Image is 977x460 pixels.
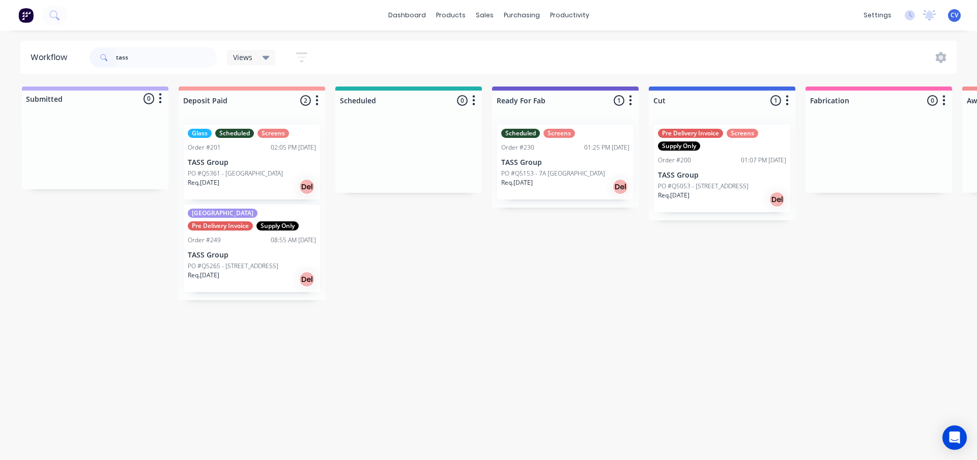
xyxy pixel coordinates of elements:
[658,141,700,151] div: Supply Only
[271,236,316,245] div: 08:55 AM [DATE]
[951,11,958,20] span: CV
[501,169,605,178] p: PO #Q5153 - 7A [GEOGRAPHIC_DATA]
[188,209,257,218] div: [GEOGRAPHIC_DATA]
[584,143,629,152] div: 01:25 PM [DATE]
[727,129,758,138] div: Screens
[188,158,316,167] p: TASS Group
[184,125,320,199] div: GlassScheduledScreensOrder #20102:05 PM [DATE]TASS GroupPO #Q5361 - [GEOGRAPHIC_DATA]Req.[DATE]Del
[501,129,540,138] div: Scheduled
[543,129,575,138] div: Screens
[188,178,219,187] p: Req. [DATE]
[654,125,790,212] div: Pre Delivery InvoiceScreensSupply OnlyOrder #20001:07 PM [DATE]TASS GroupPO #Q5053 - [STREET_ADDR...
[499,8,545,23] div: purchasing
[383,8,431,23] a: dashboard
[741,156,786,165] div: 01:07 PM [DATE]
[188,169,283,178] p: PO #Q5361 - [GEOGRAPHIC_DATA]
[31,51,72,64] div: Workflow
[256,221,299,231] div: Supply Only
[545,8,594,23] div: productivity
[188,251,316,260] p: TASS Group
[501,158,629,167] p: TASS Group
[188,129,212,138] div: Glass
[257,129,289,138] div: Screens
[271,143,316,152] div: 02:05 PM [DATE]
[215,129,254,138] div: Scheduled
[658,191,689,200] p: Req. [DATE]
[431,8,471,23] div: products
[497,125,634,199] div: ScheduledScreensOrder #23001:25 PM [DATE]TASS GroupPO #Q5153 - 7A [GEOGRAPHIC_DATA]Req.[DATE]Del
[299,179,315,195] div: Del
[942,425,967,450] div: Open Intercom Messenger
[18,8,34,23] img: Factory
[658,182,749,191] p: PO #Q5053 - [STREET_ADDRESS]
[188,236,221,245] div: Order #249
[769,191,785,208] div: Del
[188,143,221,152] div: Order #201
[858,8,897,23] div: settings
[299,271,315,287] div: Del
[612,179,628,195] div: Del
[471,8,499,23] div: sales
[501,178,533,187] p: Req. [DATE]
[658,171,786,180] p: TASS Group
[184,205,320,292] div: [GEOGRAPHIC_DATA]Pre Delivery InvoiceSupply OnlyOrder #24908:55 AM [DATE]TASS GroupPO #Q5265 - [S...
[233,52,252,63] span: Views
[188,262,278,271] p: PO #Q5265 - [STREET_ADDRESS]
[188,221,253,231] div: Pre Delivery Invoice
[116,47,217,68] input: Search for orders...
[188,271,219,280] p: Req. [DATE]
[501,143,534,152] div: Order #230
[658,129,723,138] div: Pre Delivery Invoice
[658,156,691,165] div: Order #200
